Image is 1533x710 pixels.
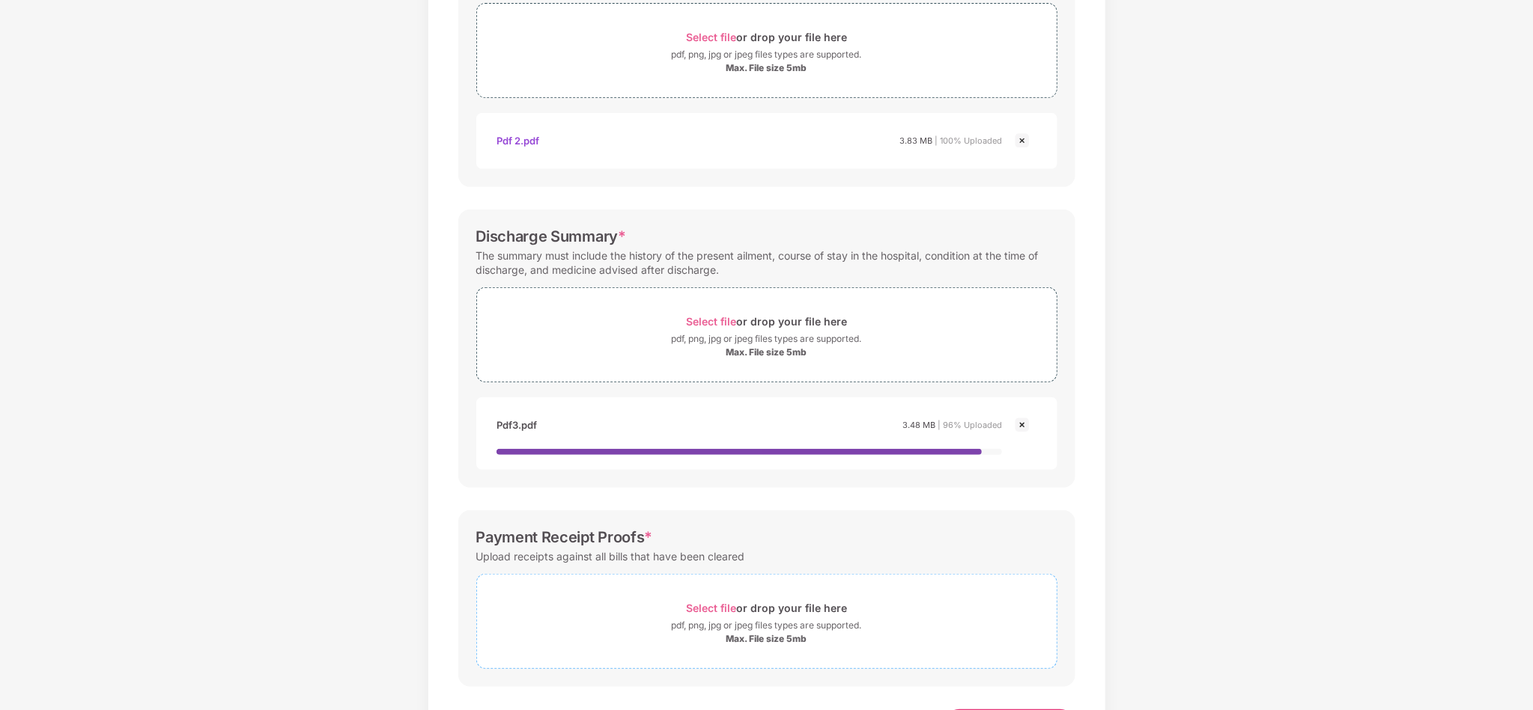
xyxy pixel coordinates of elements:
[686,27,847,47] div: or drop your file here
[476,528,653,546] div: Payment Receipt Proofs
[686,31,736,43] span: Select file
[686,315,736,328] span: Select file
[899,135,932,146] span: 3.83 MB
[477,586,1057,657] span: Select fileor drop your file herepdf, png, jpg or jpeg files types are supported.Max. File size 5mb
[1013,132,1031,150] img: svg+xml;base64,PHN2ZyBpZD0iQ3Jvc3MtMjR4MjQiIHhtbG5zPSJodHRwOi8vd3d3LnczLm9yZy8yMDAwL3N2ZyIgd2lkdG...
[686,602,736,614] span: Select file
[726,633,807,645] div: Max. File size 5mb
[938,420,1002,430] span: | 96% Uploaded
[476,227,626,245] div: Discharge Summary
[497,412,537,438] div: Pdf3.pdf
[476,245,1057,280] div: The summary must include the history of the present ailment, course of stay in the hospital, cond...
[935,135,1002,146] span: | 100% Uploaded
[476,546,745,566] div: Upload receipts against all bills that have been cleared
[672,618,862,633] div: pdf, png, jpg or jpeg files types are supported.
[672,47,862,62] div: pdf, png, jpg or jpeg files types are supported.
[902,420,935,430] span: 3.48 MB
[477,299,1057,370] span: Select fileor drop your file herepdf, png, jpg or jpeg files types are supported.Max. File size 5mb
[726,346,807,358] div: Max. File size 5mb
[1013,416,1031,434] img: svg+xml;base64,PHN2ZyBpZD0iQ3Jvc3MtMjR4MjQiIHhtbG5zPSJodHRwOi8vd3d3LnczLm9yZy8yMDAwL3N2ZyIgd2lkdG...
[477,15,1057,86] span: Select fileor drop your file herepdf, png, jpg or jpeg files types are supported.Max. File size 5mb
[672,331,862,346] div: pdf, png, jpg or jpeg files types are supported.
[726,62,807,74] div: Max. File size 5mb
[686,598,847,618] div: or drop your file here
[497,128,539,153] div: Pdf 2.pdf
[686,311,847,331] div: or drop your file here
